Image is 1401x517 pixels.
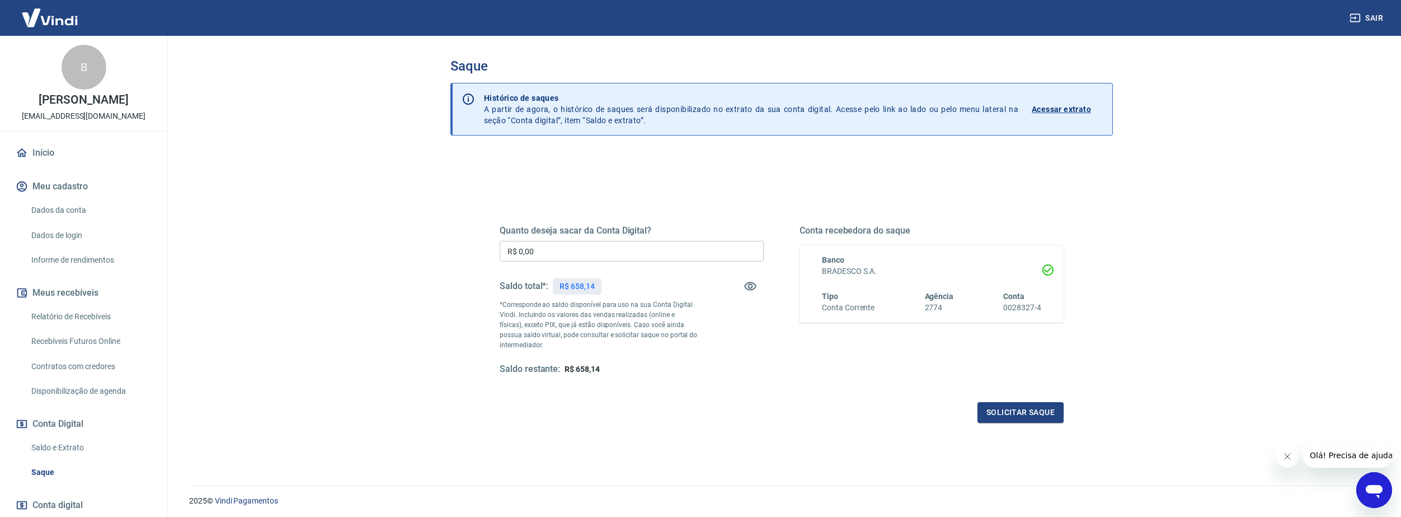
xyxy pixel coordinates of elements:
a: Acessar extrato [1032,92,1103,126]
h5: Quanto deseja sacar da Conta Digital? [500,225,764,236]
a: Dados da conta [27,199,154,222]
h6: Conta Corrente [822,302,875,314]
p: [EMAIL_ADDRESS][DOMAIN_NAME] [22,110,145,122]
span: Agência [925,292,954,301]
div: B [62,45,106,90]
a: Vindi Pagamentos [215,496,278,505]
iframe: Message from company [1303,443,1392,468]
a: Dados de login [27,224,154,247]
a: Relatório de Recebíveis [27,305,154,328]
span: Tipo [822,292,838,301]
h5: Saldo restante: [500,364,560,375]
p: Histórico de saques [484,92,1018,104]
span: Conta [1003,292,1024,301]
h6: BRADESCO S.A. [822,266,1041,277]
span: Banco [822,255,844,264]
a: Informe de rendimentos [27,249,154,272]
p: [PERSON_NAME] [39,94,128,106]
h5: Conta recebedora do saque [800,225,1064,236]
h3: Saque [450,58,1113,74]
button: Meu cadastro [13,174,154,199]
button: Solicitar saque [977,402,1064,423]
p: 2025 © [189,495,1374,507]
span: R$ 658,14 [565,365,600,374]
a: Saque [27,461,154,484]
img: Vindi [13,1,86,35]
a: Disponibilização de agenda [27,380,154,403]
button: Conta Digital [13,412,154,436]
p: *Corresponde ao saldo disponível para uso na sua Conta Digital Vindi. Incluindo os valores das ve... [500,300,698,350]
a: Início [13,141,154,165]
p: Acessar extrato [1032,104,1091,115]
a: Saldo e Extrato [27,436,154,459]
h6: 0028327-4 [1003,302,1041,314]
span: Olá! Precisa de ajuda? [7,8,94,17]
p: R$ 658,14 [560,281,595,292]
a: Contratos com credores [27,355,154,378]
iframe: Close message [1276,445,1299,468]
a: Recebíveis Futuros Online [27,330,154,353]
h6: 2774 [925,302,954,314]
button: Sair [1347,8,1388,29]
button: Meus recebíveis [13,281,154,305]
h5: Saldo total*: [500,281,548,292]
span: Conta digital [32,497,83,513]
iframe: Button to launch messaging window [1356,472,1392,508]
p: A partir de agora, o histórico de saques será disponibilizado no extrato da sua conta digital. Ac... [484,92,1018,126]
